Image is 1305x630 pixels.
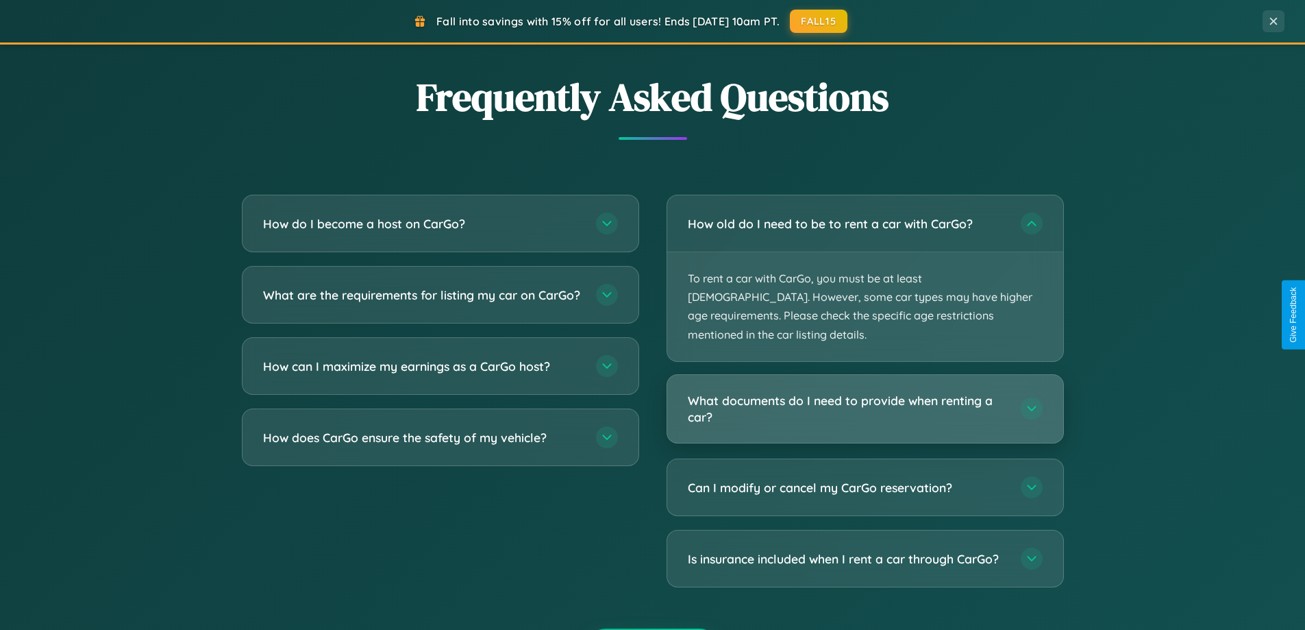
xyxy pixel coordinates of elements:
[688,479,1007,496] h3: Can I modify or cancel my CarGo reservation?
[688,215,1007,232] h3: How old do I need to be to rent a car with CarGo?
[263,429,582,446] h3: How does CarGo ensure the safety of my vehicle?
[790,10,847,33] button: FALL15
[263,358,582,375] h3: How can I maximize my earnings as a CarGo host?
[667,252,1063,361] p: To rent a car with CarGo, you must be at least [DEMOGRAPHIC_DATA]. However, some car types may ha...
[436,14,780,28] span: Fall into savings with 15% off for all users! Ends [DATE] 10am PT.
[242,71,1064,123] h2: Frequently Asked Questions
[1289,287,1298,343] div: Give Feedback
[688,550,1007,568] h3: Is insurance included when I rent a car through CarGo?
[263,215,582,232] h3: How do I become a host on CarGo?
[688,392,1007,426] h3: What documents do I need to provide when renting a car?
[263,287,582,304] h3: What are the requirements for listing my car on CarGo?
